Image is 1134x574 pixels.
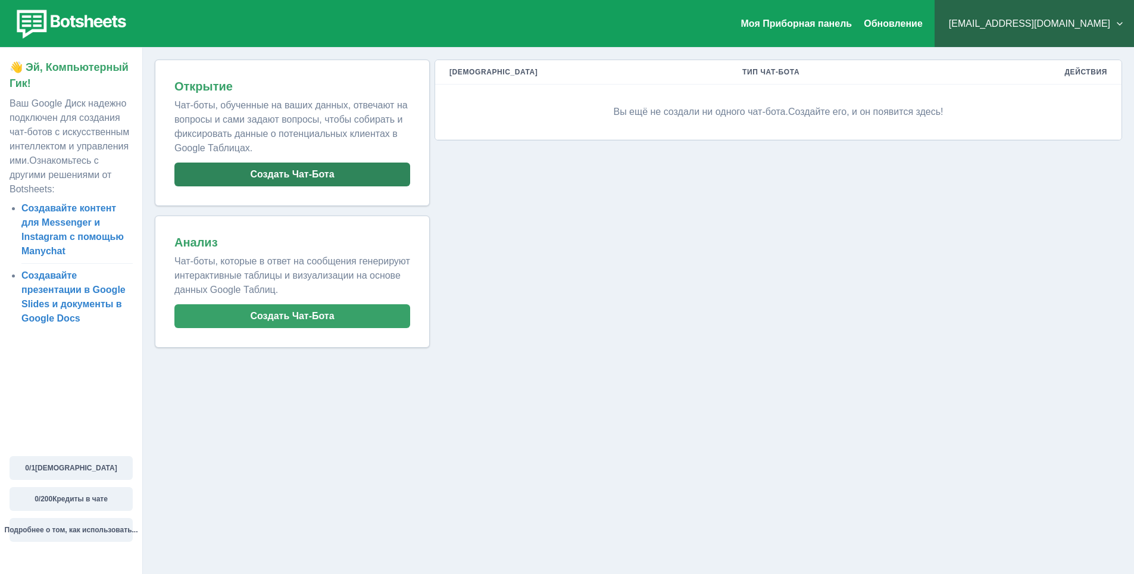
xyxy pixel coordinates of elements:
[250,169,334,180] ya-tr-span: Создать Чат-Бота
[29,464,31,472] ya-tr-span: /
[174,256,410,295] ya-tr-span: Чат-боты, которые в ответ на сообщения генерируют интерактивные таблицы и визуализации на основе ...
[174,236,218,249] ya-tr-span: Анализ
[5,526,138,534] ya-tr-span: Подробнее о том, как использовать...
[40,495,52,503] ya-tr-span: 200
[25,464,29,472] ya-tr-span: 0
[944,12,1124,36] button: [EMAIL_ADDRESS][DOMAIN_NAME]
[174,100,408,153] ya-tr-span: Чат-боты, обученные на ваших данных, отвечают на вопросы и сами задают вопросы, чтобы собирать и ...
[39,495,40,503] ya-tr-span: /
[35,495,39,503] ya-tr-span: 0
[52,495,108,503] ya-tr-span: Кредиты в чате
[449,68,538,76] ya-tr-span: [DEMOGRAPHIC_DATA]
[21,203,124,256] a: Создавайте контент для Messenger и Instagram с помощью Manychat
[10,7,130,40] img: botsheets-logo.png
[21,270,126,323] a: Создавайте презентации в Google Slides и документы в Google Docs
[742,68,799,76] ya-tr-span: Тип Чат-Бота
[10,487,133,511] button: 0/200Кредиты в чате
[174,163,410,186] button: Создать Чат-Бота
[10,518,133,542] button: Подробнее о том, как использовать...
[10,61,129,89] ya-tr-span: 👋 Эй, Компьютерный Гик!
[10,98,129,166] ya-tr-span: Ваш Google Диск надежно подключен для создания чат-ботов с искусственным интеллектом и управления...
[741,18,852,29] a: Моя Приборная панель
[788,107,944,117] ya-tr-span: Создайте его, и он появится здесь!
[613,107,788,117] ya-tr-span: Вы ещё не создали ни одного чат-бота.
[10,456,133,480] button: 0/1[DEMOGRAPHIC_DATA]
[35,464,117,472] ya-tr-span: [DEMOGRAPHIC_DATA]
[174,80,233,93] ya-tr-span: Открытие
[864,18,923,29] ya-tr-span: Обновление
[174,304,410,328] button: Создать Чат-Бота
[31,464,35,472] ya-tr-span: 1
[1064,68,1107,76] ya-tr-span: Действия
[10,155,111,194] ya-tr-span: Ознакомьтесь с другими решениями от Botsheets:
